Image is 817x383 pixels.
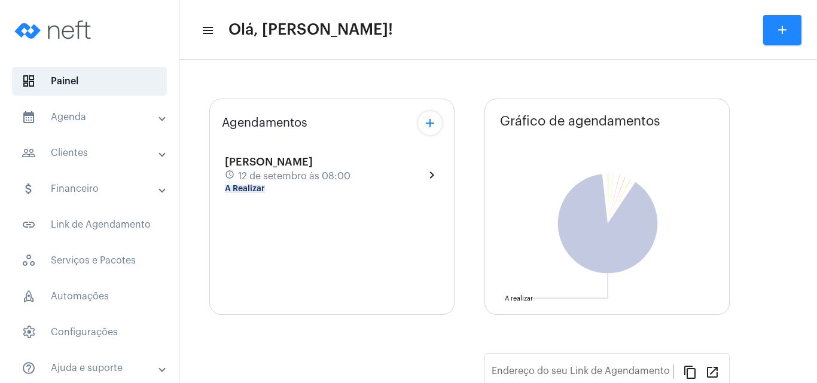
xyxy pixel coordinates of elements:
[683,364,697,379] mat-icon: content_copy
[22,182,36,196] mat-icon: sidenav icon
[22,110,160,124] mat-panel-title: Agenda
[12,246,167,275] span: Serviços e Pacotes
[22,146,160,160] mat-panel-title: Clientes
[22,182,160,196] mat-panel-title: Financeiro
[228,20,393,39] span: Olá, [PERSON_NAME]!
[238,171,350,182] span: 12 de setembro às 08:00
[775,23,789,37] mat-icon: add
[705,364,720,379] mat-icon: open_in_new
[500,114,660,128] span: Gráfico de agendamentos
[22,361,36,375] mat-icon: sidenav icon
[225,185,265,193] mat-chip: A Realizar
[12,210,167,239] span: Link de Agendamento
[7,139,179,167] mat-expansion-panel-header: sidenav iconClientes
[505,295,533,302] text: A realizar
[7,354,179,382] mat-expansion-panel-header: sidenav iconAjuda e suporte
[492,368,673,379] input: Link
[22,217,36,232] mat-icon: sidenav icon
[222,117,307,130] span: Agendamentos
[12,67,167,96] span: Painel
[22,325,36,339] span: sidenav icon
[10,6,99,54] img: logo-neft-novo-2.png
[225,170,236,183] mat-icon: schedule
[225,157,313,167] span: [PERSON_NAME]
[12,318,167,347] span: Configurações
[22,110,36,124] mat-icon: sidenav icon
[22,146,36,160] mat-icon: sidenav icon
[7,103,179,131] mat-expansion-panel-header: sidenav iconAgenda
[22,289,36,304] span: sidenav icon
[22,253,36,268] span: sidenav icon
[7,174,179,203] mat-expansion-panel-header: sidenav iconFinanceiro
[425,168,439,182] mat-icon: chevron_right
[22,361,160,375] mat-panel-title: Ajuda e suporte
[22,74,36,88] span: sidenav icon
[201,23,213,38] mat-icon: sidenav icon
[12,282,167,311] span: Automações
[423,116,437,130] mat-icon: add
